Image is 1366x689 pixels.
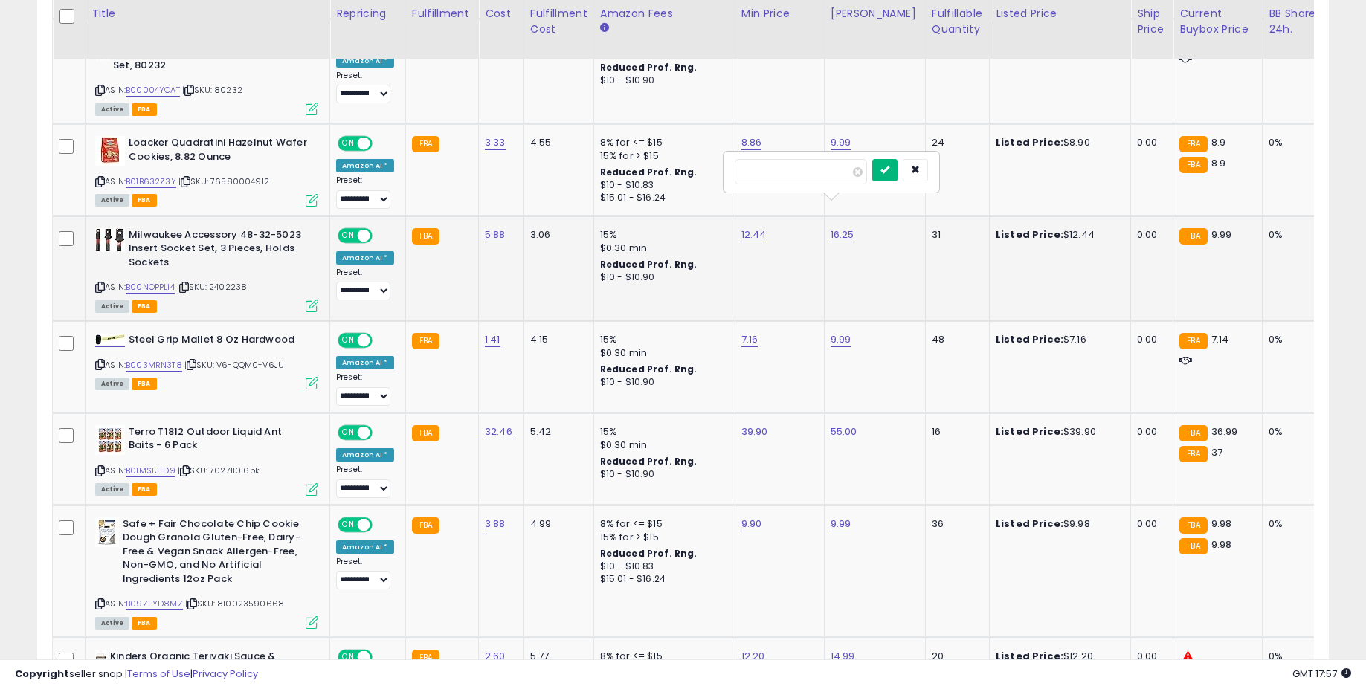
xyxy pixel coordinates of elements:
[600,22,609,35] small: Amazon Fees.
[1211,537,1232,551] span: 9.98
[95,334,125,345] img: 31NmyGeIX8L._SL40_.jpg
[95,31,318,114] div: ASIN:
[996,517,1119,531] div: $9.98
[485,517,506,531] a: 3.88
[831,424,857,439] a: 55.00
[412,136,439,152] small: FBA
[1179,157,1207,173] small: FBA
[741,135,762,150] a: 8.86
[1179,538,1207,554] small: FBA
[600,333,724,346] div: 15%
[600,547,698,560] b: Reduced Prof. Rng.
[1211,445,1222,459] span: 37
[336,557,394,590] div: Preset:
[15,667,69,681] strong: Copyright
[741,6,818,22] div: Min Price
[370,138,394,150] span: OFF
[184,359,284,371] span: | SKU: V6-QQM0-V6JU
[1211,227,1232,242] span: 9.99
[996,135,1063,149] b: Listed Price:
[412,425,439,441] small: FBA
[600,531,724,544] div: 15% for > $15
[178,465,260,476] span: | SKU: 7027110 6pk
[831,517,851,531] a: 9.99
[996,227,1063,242] b: Listed Price:
[132,194,157,207] span: FBA
[1269,6,1323,37] div: BB Share 24h.
[1269,425,1318,439] div: 0%
[336,268,394,301] div: Preset:
[600,271,724,284] div: $10 - $10.90
[336,372,394,406] div: Preset:
[996,333,1119,346] div: $7.16
[932,333,978,346] div: 48
[1292,667,1351,681] span: 2025-10-11 17:57 GMT
[95,103,129,116] span: All listings currently available for purchase on Amazon
[336,540,394,554] div: Amazon AI *
[996,424,1063,439] b: Listed Price:
[600,242,724,255] div: $0.30 min
[412,333,439,349] small: FBA
[95,228,318,311] div: ASIN:
[339,426,358,439] span: ON
[1211,424,1238,439] span: 36.99
[600,346,724,360] div: $0.30 min
[831,332,851,347] a: 9.99
[932,6,983,37] div: Fulfillable Quantity
[126,84,180,97] a: B00004YOAT
[15,667,258,682] div: seller snap | |
[95,136,318,205] div: ASIN:
[336,356,394,369] div: Amazon AI *
[126,598,183,610] a: B09ZFYD8MZ
[126,359,182,372] a: B003MRN3T8
[932,228,978,242] div: 31
[600,517,724,531] div: 8% for <= $15
[1179,446,1207,462] small: FBA
[600,166,698,178] b: Reduced Prof. Rng.
[1137,425,1162,439] div: 0.00
[95,194,129,207] span: All listings currently available for purchase on Amazon
[996,228,1119,242] div: $12.44
[485,6,518,22] div: Cost
[336,71,394,104] div: Preset:
[1179,333,1207,349] small: FBA
[1137,228,1162,242] div: 0.00
[95,333,318,388] div: ASIN:
[370,334,394,347] span: OFF
[530,517,582,531] div: 4.99
[1211,156,1225,170] span: 8.9
[1179,517,1207,534] small: FBA
[178,175,269,187] span: | SKU: 76580004912
[1179,425,1207,441] small: FBA
[600,455,698,468] b: Reduced Prof. Rng.
[741,517,762,531] a: 9.90
[95,425,318,494] div: ASIN:
[126,465,175,477] a: B01MSLJTD9
[95,517,119,547] img: 41CIGdaP1CL._SL40_.jpg
[996,332,1063,346] b: Listed Price:
[600,363,698,375] b: Reduced Prof. Rng.
[831,227,854,242] a: 16.25
[1211,135,1225,149] span: 8.9
[741,424,768,439] a: 39.90
[1137,333,1162,346] div: 0.00
[412,6,472,22] div: Fulfillment
[336,159,394,172] div: Amazon AI *
[185,598,284,609] span: | SKU: 810023590668
[339,518,358,531] span: ON
[932,425,978,439] div: 16
[600,376,724,389] div: $10 - $10.90
[996,136,1119,149] div: $8.90
[129,228,309,274] b: Milwaukee Accessory 48-32-5023 Insert Socket Set, 3 Pieces, Holds Sockets
[485,424,512,439] a: 32.46
[485,135,506,150] a: 3.33
[132,300,157,313] span: FBA
[600,439,724,452] div: $0.30 min
[600,560,724,573] div: $10 - $10.83
[741,227,767,242] a: 12.44
[600,74,724,87] div: $10 - $10.90
[600,573,724,586] div: $15.01 - $16.24
[1211,517,1232,531] span: 9.98
[412,228,439,245] small: FBA
[530,136,582,149] div: 4.55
